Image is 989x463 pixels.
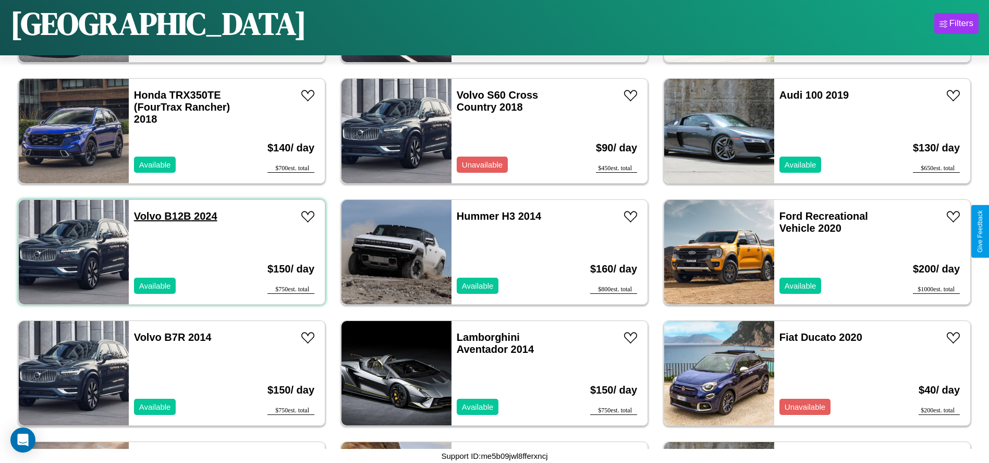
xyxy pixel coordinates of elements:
a: Ford Recreational Vehicle 2020 [779,210,868,234]
p: Available [462,279,494,293]
a: Volvo S60 Cross Country 2018 [457,89,538,113]
div: $ 450 est. total [596,164,637,173]
p: Available [139,158,171,172]
h1: [GEOGRAPHIC_DATA] [10,2,307,45]
p: Available [139,400,171,414]
h3: $ 150 / day [267,374,314,407]
div: $ 1000 est. total [913,286,960,294]
div: $ 700 est. total [267,164,314,173]
a: Volvo B12B 2024 [134,210,217,222]
div: $ 750 est. total [590,407,637,415]
h3: $ 160 / day [590,253,637,286]
p: Unavailable [462,158,503,172]
a: Lamborghini Aventador 2014 [457,331,534,355]
a: Volvo B7R 2014 [134,331,212,343]
a: Honda TRX350TE (FourTrax Rancher) 2018 [134,89,230,125]
a: Fiat Ducato 2020 [779,331,862,343]
h3: $ 150 / day [267,253,314,286]
div: Filters [949,18,973,29]
p: Support ID: me5b09jwl8fferxncj [442,449,548,463]
div: $ 800 est. total [590,286,637,294]
h3: $ 130 / day [913,132,960,164]
h3: $ 150 / day [590,374,637,407]
div: $ 200 est. total [919,407,960,415]
h3: $ 40 / day [919,374,960,407]
h3: $ 200 / day [913,253,960,286]
p: Unavailable [785,400,825,414]
p: Available [462,400,494,414]
div: $ 750 est. total [267,407,314,415]
div: Open Intercom Messenger [10,428,35,453]
div: $ 650 est. total [913,164,960,173]
a: Hummer H3 2014 [457,210,541,222]
div: $ 750 est. total [267,286,314,294]
div: Give Feedback [976,210,984,253]
p: Available [785,158,816,172]
p: Available [785,279,816,293]
h3: $ 140 / day [267,132,314,164]
p: Available [139,279,171,293]
button: Filters [934,13,979,34]
a: Audi 100 2019 [779,89,849,101]
h3: $ 90 / day [596,132,637,164]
